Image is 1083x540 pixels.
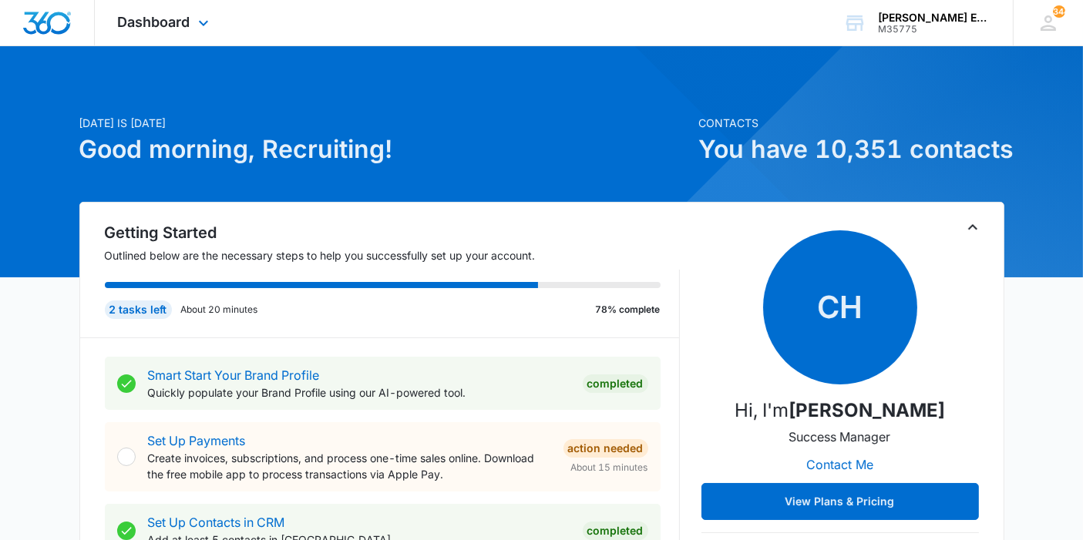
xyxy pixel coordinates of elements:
[148,433,246,448] a: Set Up Payments
[148,384,570,401] p: Quickly populate your Brand Profile using our AI-powered tool.
[1053,5,1065,18] span: 344
[563,439,648,458] div: Action Needed
[699,131,1004,168] h1: You have 10,351 contacts
[789,428,891,446] p: Success Manager
[735,397,945,424] p: Hi, I'm
[105,221,680,244] h2: Getting Started
[79,131,690,168] h1: Good morning, Recruiting!
[1053,5,1065,18] div: notifications count
[181,303,258,317] p: About 20 minutes
[964,218,982,236] button: Toggle Collapse
[763,230,917,384] span: CH
[79,115,690,131] p: [DATE] is [DATE]
[148,515,285,530] a: Set Up Contacts in CRM
[699,115,1004,131] p: Contacts
[878,12,991,24] div: account name
[105,247,680,263] p: Outlined below are the necessary steps to help you successfully set up your account.
[789,399,945,421] strong: [PERSON_NAME]
[583,374,648,393] div: Completed
[105,300,172,319] div: 2 tasks left
[791,446,889,483] button: Contact Me
[878,24,991,35] div: account id
[583,522,648,540] div: Completed
[148,367,320,383] a: Smart Start Your Brand Profile
[596,303,661,317] p: 78% complete
[571,461,648,475] span: About 15 minutes
[118,14,190,30] span: Dashboard
[701,483,979,520] button: View Plans & Pricing
[148,450,551,482] p: Create invoices, subscriptions, and process one-time sales online. Download the free mobile app t...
